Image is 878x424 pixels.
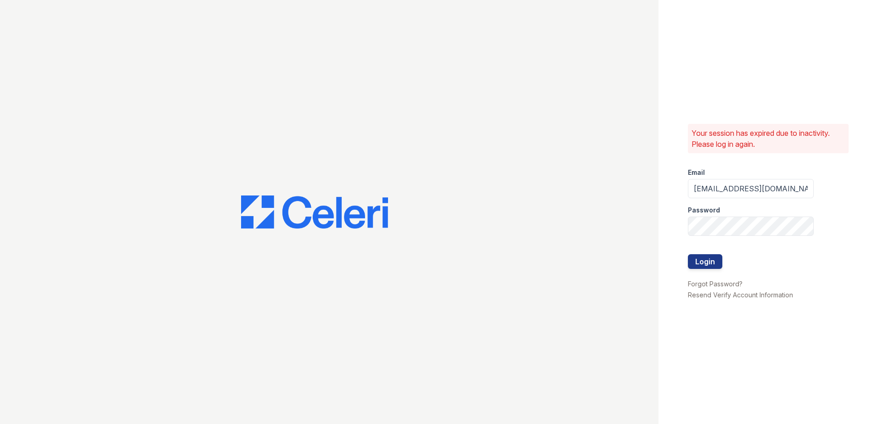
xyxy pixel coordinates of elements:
[692,128,845,150] p: Your session has expired due to inactivity. Please log in again.
[688,291,793,299] a: Resend Verify Account Information
[688,280,743,288] a: Forgot Password?
[688,254,722,269] button: Login
[241,195,388,229] img: CE_Logo_Blue-a8612792a0a2168367f1c8372b55b34899dd931a85d93a1a3d3e32e68fde9ad4.png
[688,206,720,215] label: Password
[688,168,705,177] label: Email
